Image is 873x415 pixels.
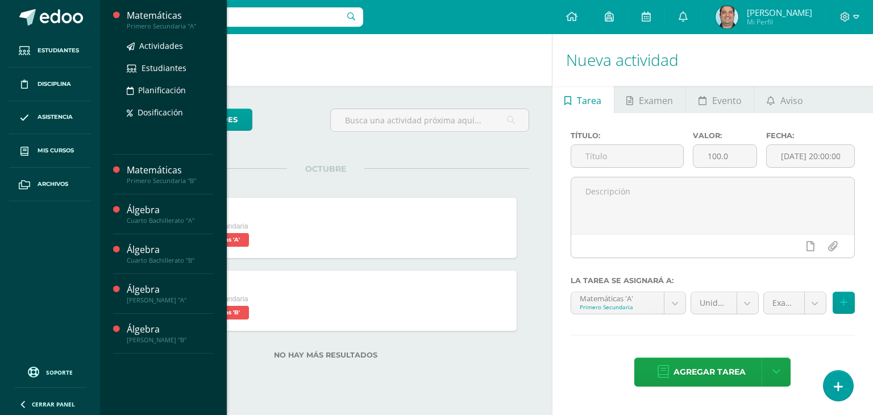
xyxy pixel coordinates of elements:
a: Álgebra[PERSON_NAME] "B" [127,323,213,344]
span: Cerrar panel [32,400,75,408]
img: e73e36176cd596232d986fe5ddd2832d.png [716,6,738,28]
a: Soporte [14,364,86,379]
a: Dosificación [127,106,213,119]
div: Primero Secundaria "A" [127,22,213,30]
input: Fecha de entrega [767,145,854,167]
label: Valor: [693,131,757,140]
a: Matemáticas 'A'Primero Secundaria [571,292,686,314]
div: Cuarto Bachillerato "A" [127,217,213,225]
a: Disciplina [9,68,91,101]
div: Matemáticas [127,9,213,22]
div: Álgebra [127,323,213,336]
span: [PERSON_NAME] [747,7,812,18]
span: Dosificación [138,107,183,118]
a: Tarea [552,86,614,113]
div: Matemáticas [127,164,213,177]
a: Actividades [127,39,213,52]
span: Evento [712,87,742,114]
a: Archivos [9,168,91,201]
span: Planificación [138,85,186,96]
span: Examen (30.0pts) [772,292,796,314]
span: Examen [639,87,673,114]
a: Aviso [754,86,815,113]
span: Mis cursos [38,146,74,155]
a: Estudiantes [127,61,213,74]
input: Título [571,145,683,167]
h1: Nueva actividad [566,34,859,86]
span: Mi Perfil [747,17,812,27]
input: Busca un usuario... [107,7,363,27]
a: Estudiantes [9,34,91,68]
label: La tarea se asignará a: [571,276,855,285]
input: Busca una actividad próxima aquí... [331,109,528,131]
div: Primero Secundaria [580,303,656,311]
span: Actividades [139,40,183,51]
label: Fecha: [766,131,855,140]
div: Álgebra [127,204,213,217]
a: ÁlgebraCuarto Bachillerato "A" [127,204,213,225]
span: Agregar tarea [674,358,746,386]
label: No hay más resultados [123,351,529,359]
label: Título: [571,131,684,140]
span: Disciplina [38,80,71,89]
span: Archivos [38,180,68,189]
a: ÁlgebraCuarto Bachillerato "B" [127,243,213,264]
a: Asistencia [9,101,91,135]
a: MatemáticasPrimero Secundaria "A" [127,9,213,30]
div: [PERSON_NAME] "B" [127,336,213,344]
a: Examen (30.0pts) [764,292,826,314]
a: Planificación [127,84,213,97]
span: Aviso [780,87,803,114]
span: Estudiantes [142,63,186,73]
span: Unidad 4 [700,292,727,314]
div: Matemáticas 'A' [580,292,656,303]
div: Álgebra [127,283,213,296]
h1: Actividades [114,34,538,86]
a: Examen [614,86,685,113]
div: [PERSON_NAME] "A" [127,296,213,304]
span: Tarea [577,87,601,114]
a: Mis cursos [9,134,91,168]
span: OCTUBRE [287,164,364,174]
a: MatemáticasPrimero Secundaria "B" [127,164,213,185]
div: Cuarto Bachillerato "B" [127,256,213,264]
a: Álgebra[PERSON_NAME] "A" [127,283,213,304]
div: Álgebra [127,243,213,256]
span: Estudiantes [38,46,79,55]
span: Soporte [46,368,73,376]
span: Asistencia [38,113,73,122]
input: Puntos máximos [693,145,756,167]
a: Evento [686,86,754,113]
a: Unidad 4 [691,292,758,314]
div: Primero Secundaria "B" [127,177,213,185]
